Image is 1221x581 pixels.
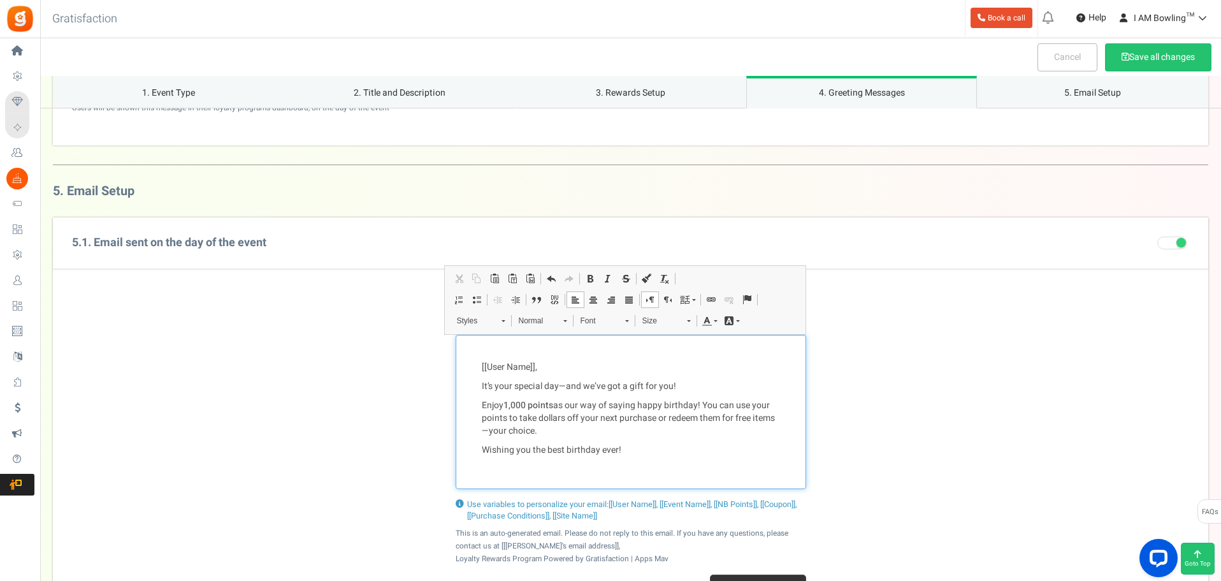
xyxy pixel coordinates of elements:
[486,270,503,287] a: Paste (Ctrl+V)
[450,291,468,308] a: Insert/Remove Numbered List
[38,6,131,32] h3: Gratisfaction
[638,270,656,287] a: Copy Formatting (Ctrl+Shift+C)
[641,291,659,308] a: Text direction from left to right
[6,4,34,33] img: Gratisfaction
[702,291,720,308] a: Link (Ctrl+K)
[482,361,535,374] span: User Name placeholder widget
[507,291,524,308] a: Increase Indent
[599,270,617,287] a: Italic (Ctrl+I)
[468,291,486,308] a: Insert/Remove Bulleted List
[636,313,681,329] span: Size
[1185,559,1211,568] span: Goto Top
[468,270,486,287] a: Copy (Ctrl+C)
[284,76,516,108] a: 2. Title and Description
[567,291,584,308] a: Align Left
[971,8,1032,28] a: Book a call
[977,76,1208,108] a: 5. Email Setup
[515,76,746,108] a: 3. Rewards Setup
[1037,43,1097,71] a: Cancel
[467,499,797,522] span: [[User Name]], [[Event Name]], [[NB Points]], [[Coupon]], [[Purchase Conditions]], [[Site Name]]
[1071,8,1111,28] a: Help
[456,335,806,489] div: Editor, notify.wishMsg
[617,270,635,287] a: Strikethrough
[53,76,284,108] a: 1. Event Type
[528,291,545,308] a: Block Quote
[512,312,574,330] a: Normal
[503,270,521,287] a: Paste as plain text (Ctrl+Shift+V)
[698,313,721,329] a: Text Color
[1134,11,1194,25] span: I AM Bowling™
[721,313,743,329] a: Background Color
[1201,500,1218,524] span: FAQs
[456,528,788,564] small: This is an auto-generated email. Please do not reply to this email. If you have any questions, pl...
[450,270,468,287] a: Cut (Ctrl+X)
[584,291,602,308] a: Center
[451,313,495,329] span: Styles
[656,270,674,287] a: Remove Format
[574,312,635,330] a: Font
[482,361,780,374] p: ,
[450,312,512,330] a: Styles
[659,291,677,308] a: Text direction from right to left
[746,76,978,108] a: 4. Greeting Messages
[635,312,697,330] a: Size
[545,291,563,308] a: Create Div Container
[560,270,578,287] a: Redo (Ctrl+Y)
[482,360,535,374] span: [[User Name]]
[53,184,1208,198] h3: 5. Email Setup
[482,444,780,457] p: Wishing you the best birthday ever!
[482,399,780,438] p: Enjoy as our way of saying happy birthday! You can use your points to take dollars off your next ...
[720,291,738,308] a: Unlink
[620,291,638,308] a: Justify
[482,380,780,393] p: It’s your special day—and we’ve got a gift for you!
[512,313,557,329] span: Normal
[542,270,560,287] a: Undo (Ctrl+Z)
[467,499,797,522] span: Use variables to personalize your email:
[1085,11,1106,24] span: Help
[503,399,553,412] strong: 1,000 points
[1181,543,1215,575] button: Goto Top
[677,291,699,308] a: Set language
[521,270,539,287] a: Paste from Word
[581,270,599,287] a: Bold (Ctrl+B)
[738,291,756,308] a: Anchor
[489,291,507,308] a: Decrease Indent
[574,313,619,329] span: Font
[602,291,620,308] a: Align Right
[1105,43,1211,71] button: Save all changes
